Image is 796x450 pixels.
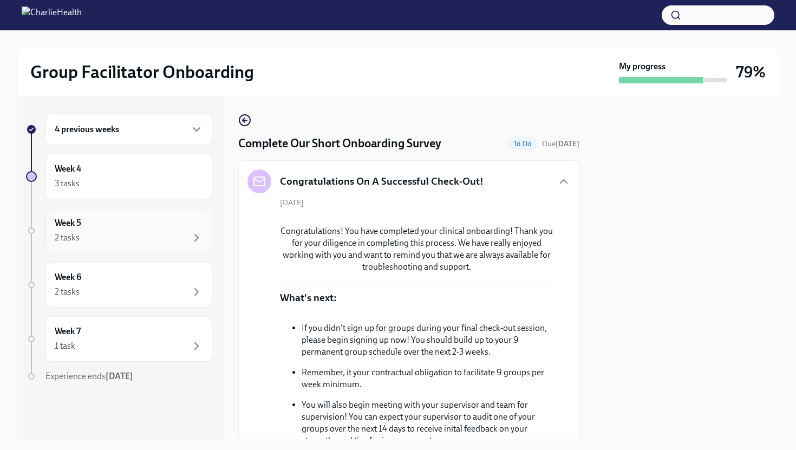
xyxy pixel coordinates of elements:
[238,135,441,152] h4: Complete Our Short Onboarding Survey
[26,208,212,253] a: Week 52 tasks
[55,286,80,298] div: 2 tasks
[26,154,212,199] a: Week 43 tasks
[55,163,81,175] h6: Week 4
[556,139,579,148] strong: [DATE]
[55,217,81,229] h6: Week 5
[280,198,304,208] span: [DATE]
[302,399,553,447] p: You will also begin meeting with your supervisor and team for supervision! You can expect your su...
[736,62,766,82] h3: 79%
[106,371,133,381] strong: [DATE]
[55,178,80,190] div: 3 tasks
[30,61,254,83] h2: Group Facilitator Onboarding
[542,139,579,148] span: Due
[280,291,337,305] p: What's next:
[280,225,553,273] p: Congratulations! You have completed your clinical onboarding! Thank you for your diligence in com...
[507,140,538,148] span: To Do
[22,6,82,24] img: CharlieHealth
[542,139,579,149] span: September 30th, 2025 10:00
[302,322,553,358] p: If you didn't sign up for groups during your final check-out session, please begin signing up now...
[26,316,212,362] a: Week 71 task
[55,123,119,135] h6: 4 previous weeks
[619,61,665,73] strong: My progress
[55,232,80,244] div: 2 tasks
[55,271,81,283] h6: Week 6
[55,325,81,337] h6: Week 7
[45,371,133,381] span: Experience ends
[26,262,212,308] a: Week 62 tasks
[302,367,553,390] p: Remember, it your contractual obligation to facilitate 9 groups per week minimum.
[280,174,484,188] h5: Congratulations On A Successful Check-Out!
[55,340,75,352] div: 1 task
[45,114,212,145] div: 4 previous weeks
